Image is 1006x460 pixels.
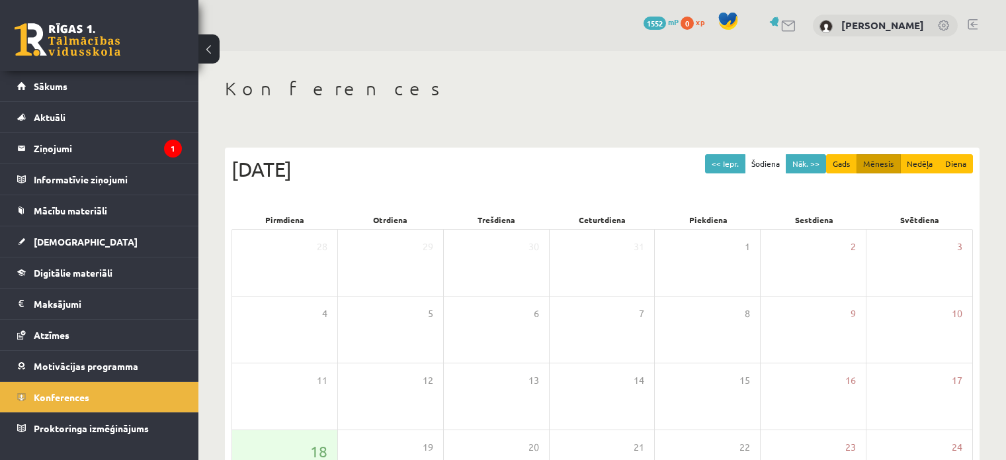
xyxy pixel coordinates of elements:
div: Piekdiena [655,210,761,229]
a: Proktoringa izmēģinājums [17,413,182,443]
button: Gads [826,154,857,173]
a: Konferences [17,382,182,412]
span: 5 [428,306,433,321]
span: 12 [423,373,433,388]
a: Mācību materiāli [17,195,182,226]
span: 31 [634,240,644,254]
span: Proktoringa izmēģinājums [34,422,149,434]
a: [PERSON_NAME] [841,19,924,32]
span: 11 [317,373,327,388]
a: 0 xp [681,17,711,27]
legend: Informatīvie ziņojumi [34,164,182,195]
span: Aktuāli [34,111,65,123]
span: xp [696,17,704,27]
span: 0 [681,17,694,30]
div: Pirmdiena [231,210,337,229]
span: 1 [745,240,750,254]
span: Motivācijas programma [34,360,138,372]
a: Digitālie materiāli [17,257,182,288]
span: Konferences [34,391,89,403]
span: 10 [952,306,962,321]
span: 15 [739,373,750,388]
div: Otrdiena [337,210,443,229]
img: Anžela Aleksandrova [819,20,833,33]
button: Nedēļa [900,154,939,173]
span: 6 [534,306,539,321]
div: Sestdiena [761,210,867,229]
span: 14 [634,373,644,388]
span: Digitālie materiāli [34,267,112,279]
div: [DATE] [231,154,973,184]
span: [DEMOGRAPHIC_DATA] [34,236,138,248]
span: 24 [952,440,962,455]
span: 29 [423,240,433,254]
button: Diena [939,154,973,173]
span: 1552 [644,17,666,30]
a: Motivācijas programma [17,351,182,381]
a: Sākums [17,71,182,101]
span: 8 [745,306,750,321]
a: Atzīmes [17,320,182,350]
span: 22 [739,440,750,455]
span: Atzīmes [34,329,69,341]
a: Informatīvie ziņojumi [17,164,182,195]
a: 1552 mP [644,17,679,27]
span: 13 [528,373,539,388]
span: 20 [528,440,539,455]
i: 1 [164,140,182,158]
button: << Iepr. [705,154,745,173]
div: Svētdiena [867,210,973,229]
span: 7 [639,306,644,321]
span: Sākums [34,80,67,92]
span: 23 [845,440,856,455]
a: Ziņojumi1 [17,133,182,163]
span: 16 [845,373,856,388]
span: 21 [634,440,644,455]
span: Mācību materiāli [34,205,107,216]
legend: Ziņojumi [34,133,182,163]
span: 9 [851,306,856,321]
legend: Maksājumi [34,289,182,319]
a: [DEMOGRAPHIC_DATA] [17,226,182,257]
button: Mēnesis [857,154,901,173]
h1: Konferences [225,77,980,100]
button: Šodiena [745,154,786,173]
span: 4 [322,306,327,321]
a: Aktuāli [17,102,182,132]
span: 3 [957,240,962,254]
a: Maksājumi [17,289,182,319]
button: Nāk. >> [786,154,826,173]
span: 28 [317,240,327,254]
a: Rīgas 1. Tālmācības vidusskola [15,23,120,56]
span: 19 [423,440,433,455]
div: Trešdiena [443,210,549,229]
span: 30 [528,240,539,254]
span: mP [668,17,679,27]
span: 2 [851,240,856,254]
div: Ceturtdiena [549,210,655,229]
span: 17 [952,373,962,388]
